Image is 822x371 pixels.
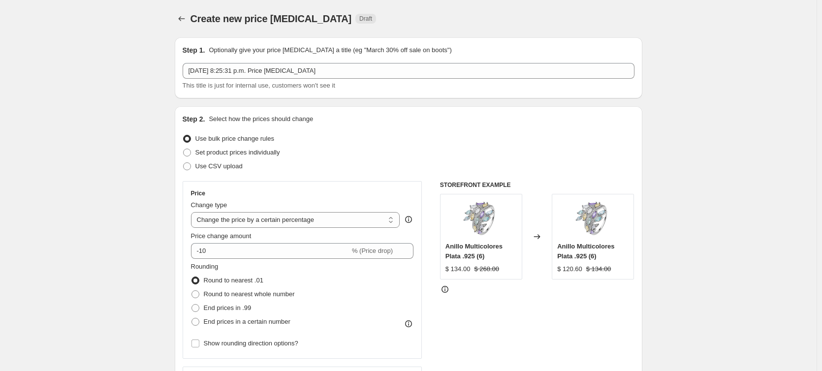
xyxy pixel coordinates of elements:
span: $ 120.60 [557,265,582,273]
span: End prices in .99 [204,304,252,311]
div: help [404,215,413,224]
img: 2_6ccb3703-3f36-4e1c-a531-1f300384482c_80x.png [461,199,501,239]
span: Rounding [191,263,219,270]
span: Use bulk price change rules [195,135,274,142]
span: Set product prices individually [195,149,280,156]
input: -15 [191,243,350,259]
span: Round to nearest .01 [204,277,263,284]
h2: Step 1. [183,45,205,55]
span: Price change amount [191,232,252,240]
span: % (Price drop) [352,247,393,254]
h3: Price [191,189,205,197]
span: Anillo Multicolores Plata .925 (6) [445,243,503,260]
button: Price change jobs [175,12,189,26]
span: $ 268.00 [474,265,499,273]
h6: STOREFRONT EXAMPLE [440,181,634,189]
p: Optionally give your price [MEDICAL_DATA] a title (eg "March 30% off sale on boots") [209,45,451,55]
img: 2_6ccb3703-3f36-4e1c-a531-1f300384482c_80x.png [573,199,613,239]
span: This title is just for internal use, customers won't see it [183,82,335,89]
span: $ 134.00 [586,265,611,273]
span: Create new price [MEDICAL_DATA] [190,13,352,24]
h2: Step 2. [183,114,205,124]
span: Show rounding direction options? [204,340,298,347]
span: Round to nearest whole number [204,290,295,298]
span: $ 134.00 [445,265,471,273]
span: Anillo Multicolores Plata .925 (6) [557,243,614,260]
input: 30% off holiday sale [183,63,634,79]
span: Change type [191,201,227,209]
span: Draft [359,15,372,23]
span: Use CSV upload [195,162,243,170]
span: End prices in a certain number [204,318,290,325]
p: Select how the prices should change [209,114,313,124]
